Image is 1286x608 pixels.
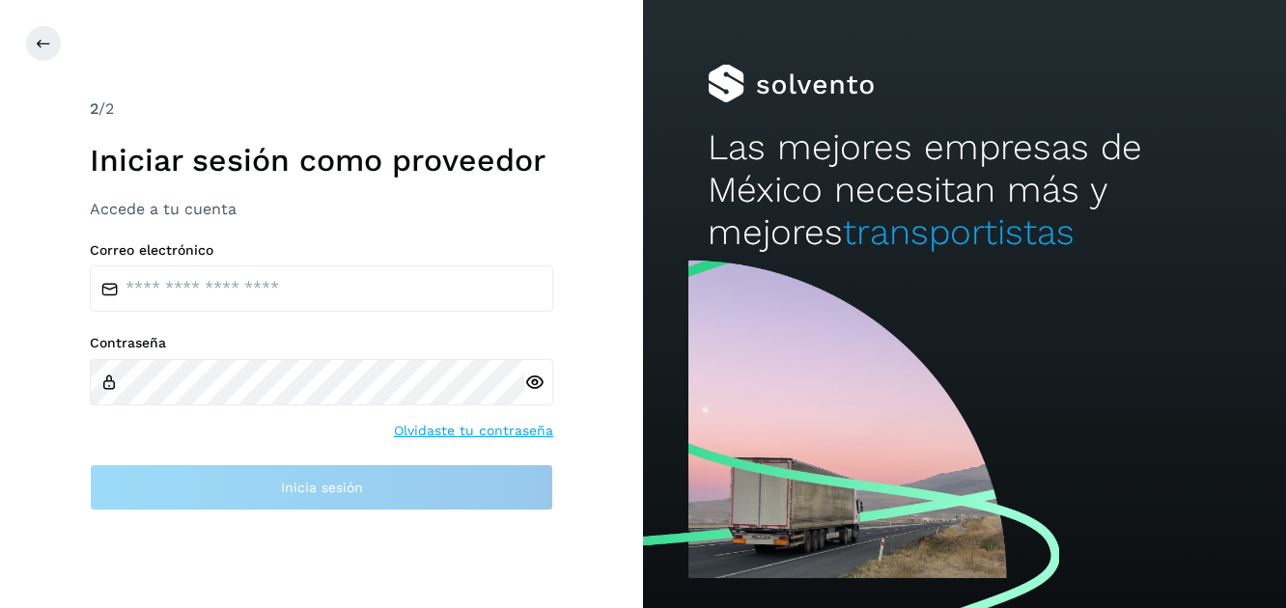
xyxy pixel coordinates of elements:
label: Correo electrónico [90,242,553,259]
span: Inicia sesión [281,481,363,494]
button: Inicia sesión [90,464,553,511]
h1: Iniciar sesión como proveedor [90,142,553,179]
div: /2 [90,97,553,121]
h2: Las mejores empresas de México necesitan más y mejores [708,126,1222,255]
label: Contraseña [90,335,553,351]
span: transportistas [843,211,1075,253]
span: 2 [90,99,98,118]
a: Olvidaste tu contraseña [394,421,553,441]
h3: Accede a tu cuenta [90,200,553,218]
